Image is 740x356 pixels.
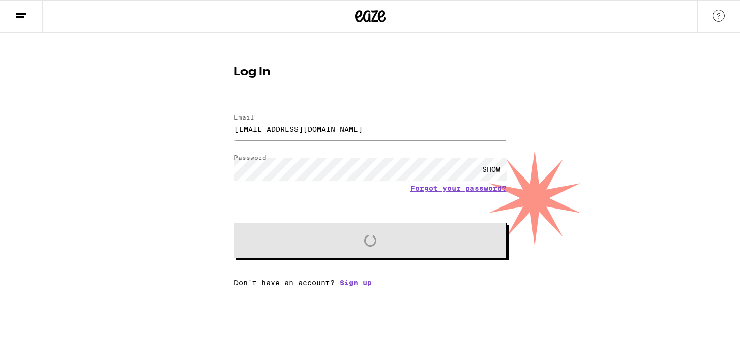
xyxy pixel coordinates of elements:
[234,66,507,78] h1: Log In
[234,114,254,121] label: Email
[476,158,507,181] div: SHOW
[410,184,507,192] a: Forgot your password?
[340,279,372,287] a: Sign up
[234,279,507,287] div: Don't have an account?
[234,154,267,161] label: Password
[234,117,507,140] input: Email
